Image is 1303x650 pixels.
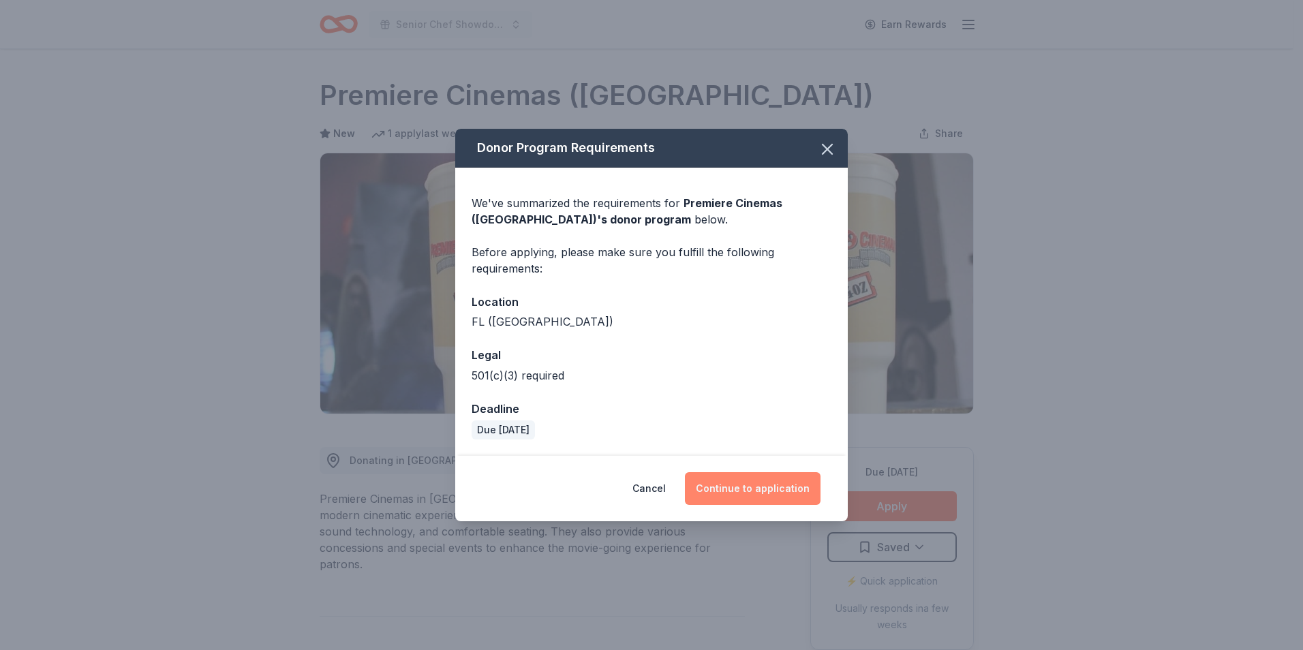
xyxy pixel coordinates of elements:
[472,400,831,418] div: Deadline
[632,472,666,505] button: Cancel
[472,346,831,364] div: Legal
[685,472,821,505] button: Continue to application
[472,195,831,228] div: We've summarized the requirements for below.
[472,244,831,277] div: Before applying, please make sure you fulfill the following requirements:
[472,367,831,384] div: 501(c)(3) required
[472,293,831,311] div: Location
[455,129,848,168] div: Donor Program Requirements
[472,313,831,330] div: FL ([GEOGRAPHIC_DATA])
[472,420,535,439] div: Due [DATE]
